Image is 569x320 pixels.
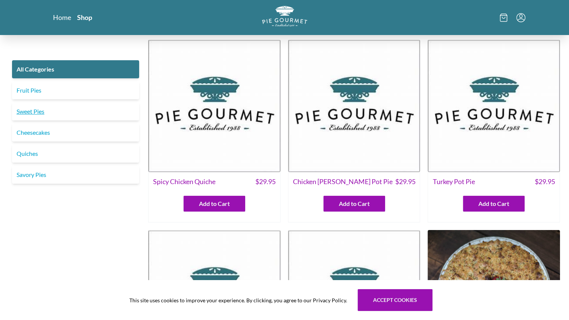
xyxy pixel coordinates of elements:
[463,196,525,212] button: Add to Cart
[255,177,276,187] span: $ 29.95
[262,6,307,29] a: Logo
[12,60,139,78] a: All Categories
[339,199,370,208] span: Add to Cart
[516,13,525,22] button: Menu
[535,177,555,187] span: $ 29.95
[77,13,92,22] a: Shop
[129,296,347,304] span: This site uses cookies to improve your experience. By clicking, you agree to our Privacy Policy.
[293,177,393,187] span: Chicken [PERSON_NAME] Pot Pie
[184,196,245,212] button: Add to Cart
[199,199,230,208] span: Add to Cart
[153,177,215,187] span: Spicy Chicken Quiche
[428,40,560,172] img: Turkey Pot Pie
[12,102,139,120] a: Sweet Pies
[262,6,307,27] img: logo
[358,289,432,311] button: Accept cookies
[148,40,281,172] img: Spicy Chicken Quiche
[12,166,139,184] a: Savory Pies
[395,177,415,187] span: $ 29.95
[323,196,385,212] button: Add to Cart
[478,199,509,208] span: Add to Cart
[288,40,420,172] img: Chicken Curry Pot Pie
[12,123,139,142] a: Cheesecakes
[432,177,475,187] span: Turkey Pot Pie
[53,13,71,22] a: Home
[12,81,139,99] a: Fruit Pies
[12,145,139,163] a: Quiches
